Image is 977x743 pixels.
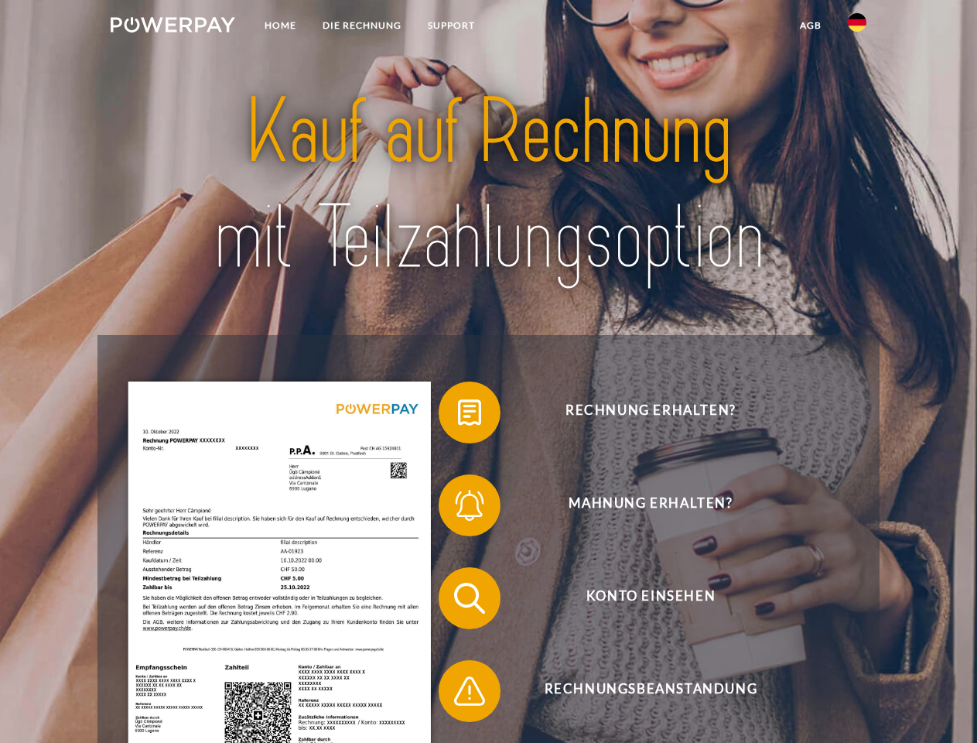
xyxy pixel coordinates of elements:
a: DIE RECHNUNG [309,12,415,39]
img: title-powerpay_de.svg [148,74,829,296]
a: SUPPORT [415,12,488,39]
span: Rechnung erhalten? [461,382,840,443]
img: logo-powerpay-white.svg [111,17,235,33]
img: qb_search.svg [450,579,489,618]
button: Rechnungsbeanstandung [439,660,841,722]
button: Mahnung erhalten? [439,474,841,536]
a: agb [787,12,835,39]
span: Mahnung erhalten? [461,474,840,536]
img: de [848,13,866,32]
span: Rechnungsbeanstandung [461,660,840,722]
button: Rechnung erhalten? [439,382,841,443]
a: Home [251,12,309,39]
img: qb_bell.svg [450,486,489,525]
button: Konto einsehen [439,567,841,629]
img: qb_warning.svg [450,672,489,710]
img: qb_bill.svg [450,393,489,432]
span: Konto einsehen [461,567,840,629]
